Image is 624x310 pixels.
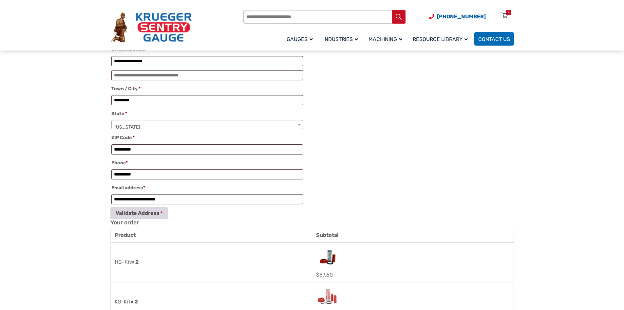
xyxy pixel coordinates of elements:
th: Product [111,228,312,242]
a: Gauges [283,31,319,47]
label: ZIP Code [111,133,303,142]
td: HG-Kit [111,242,312,282]
th: Subtotal [312,228,514,242]
img: HG-Kit [316,246,339,269]
span: Gauges [287,36,313,42]
label: Town / City [111,84,303,93]
span: Machining [369,36,402,42]
span: State [111,120,303,129]
label: Phone [111,158,303,168]
h3: Your order [110,219,514,226]
a: Resource Library [409,31,474,47]
bdi: 57.60 [316,272,333,278]
span: Industries [323,36,358,42]
strong: × 2 [130,299,138,305]
button: Validate Address [110,207,168,219]
a: Contact Us [474,32,514,46]
a: Industries [319,31,365,47]
span: Resource Library [413,36,468,42]
strong: × 2 [131,259,139,265]
a: Phone Number (920) 434-8860 [429,12,486,21]
label: Email address [111,183,303,193]
img: KG-Kit [316,285,339,308]
img: Krueger Sentry Gauge [110,12,192,43]
span: Contact Us [478,36,510,42]
div: 4 [508,10,510,15]
a: Machining [365,31,409,47]
span: $ [316,272,319,278]
span: [PHONE_NUMBER] [437,13,486,20]
span: Kentucky [112,120,303,134]
label: State [111,109,303,118]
